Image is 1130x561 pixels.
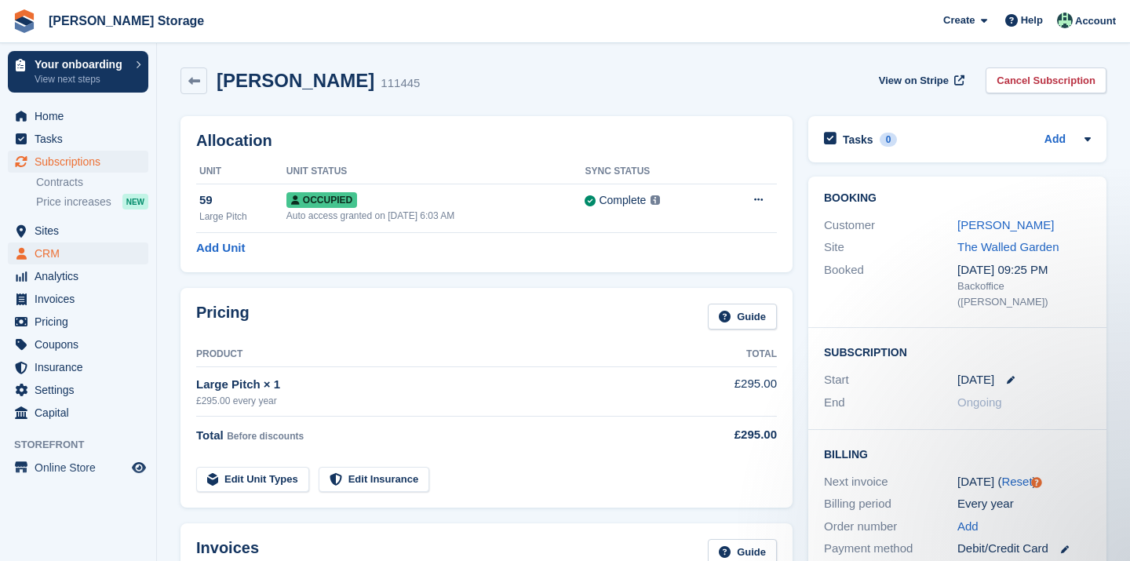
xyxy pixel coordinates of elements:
span: CRM [35,242,129,264]
a: menu [8,379,148,401]
a: The Walled Garden [957,240,1059,253]
span: Storefront [14,437,156,453]
div: Tooltip anchor [1030,475,1044,490]
span: Pricing [35,311,129,333]
th: Sync Status [585,159,718,184]
div: NEW [122,194,148,209]
div: 59 [199,191,286,209]
a: Edit Unit Types [196,467,309,493]
span: Price increases [36,195,111,209]
span: Tasks [35,128,129,150]
div: 111445 [381,75,420,93]
div: [DATE] 09:25 PM [957,261,1091,279]
a: [PERSON_NAME] Storage [42,8,210,34]
div: Auto access granted on [DATE] 6:03 AM [286,209,585,223]
a: menu [8,265,148,287]
div: £295.00 every year [196,394,687,408]
h2: Billing [824,446,1091,461]
a: Edit Insurance [319,467,430,493]
span: Total [196,428,224,442]
span: Home [35,105,129,127]
h2: Booking [824,192,1091,205]
th: Unit [196,159,286,184]
span: Sites [35,220,129,242]
div: Large Pitch [199,209,286,224]
th: Unit Status [286,159,585,184]
span: Insurance [35,356,129,378]
h2: Tasks [843,133,873,147]
div: Debit/Credit Card [957,540,1091,558]
div: 0 [880,133,898,147]
a: [PERSON_NAME] [957,218,1054,231]
a: Add [1044,131,1066,149]
a: menu [8,356,148,378]
a: menu [8,151,148,173]
a: menu [8,242,148,264]
p: View next steps [35,72,128,86]
span: Ongoing [957,395,1002,409]
div: Payment method [824,540,957,558]
a: menu [8,457,148,479]
a: Cancel Subscription [986,67,1106,93]
div: Large Pitch × 1 [196,376,687,394]
div: Every year [957,495,1091,513]
div: Backoffice ([PERSON_NAME]) [957,279,1091,309]
a: Add [957,518,979,536]
span: Coupons [35,333,129,355]
a: menu [8,220,148,242]
div: Order number [824,518,957,536]
span: Capital [35,402,129,424]
span: Account [1075,13,1116,29]
img: stora-icon-8386f47178a22dfd0bd8f6a31ec36ba5ce8667c1dd55bd0f319d3a0aa187defe.svg [13,9,36,33]
a: Your onboarding View next steps [8,51,148,93]
span: Help [1021,13,1043,28]
a: Reset [1001,475,1032,488]
a: menu [8,128,148,150]
img: icon-info-grey-7440780725fd019a000dd9b08b2336e03edf1995a4989e88bcd33f0948082b44.svg [651,195,660,205]
time: 2025-10-01 00:00:00 UTC [957,371,994,389]
a: View on Stripe [873,67,968,93]
h2: Allocation [196,132,777,150]
a: menu [8,402,148,424]
div: Billing period [824,495,957,513]
th: Total [687,342,777,367]
span: Occupied [286,192,357,208]
span: Subscriptions [35,151,129,173]
a: menu [8,288,148,310]
div: Complete [599,192,646,209]
a: menu [8,333,148,355]
a: Price increases NEW [36,193,148,210]
div: Site [824,239,957,257]
span: Invoices [35,288,129,310]
a: Guide [708,304,777,330]
a: Preview store [129,458,148,477]
h2: Subscription [824,344,1091,359]
div: End [824,394,957,412]
td: £295.00 [687,366,777,416]
p: Your onboarding [35,59,128,70]
img: Nicholas Pain [1057,13,1073,28]
div: £295.00 [687,426,777,444]
div: Customer [824,217,957,235]
span: Settings [35,379,129,401]
span: Analytics [35,265,129,287]
span: Before discounts [227,431,304,442]
span: Online Store [35,457,129,479]
th: Product [196,342,687,367]
span: View on Stripe [879,73,949,89]
a: menu [8,311,148,333]
div: Start [824,371,957,389]
h2: Pricing [196,304,250,330]
span: Create [943,13,975,28]
a: menu [8,105,148,127]
div: Booked [824,261,957,310]
a: Contracts [36,175,148,190]
div: [DATE] ( ) [957,473,1091,491]
div: Next invoice [824,473,957,491]
a: Add Unit [196,239,245,257]
h2: [PERSON_NAME] [217,70,374,91]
